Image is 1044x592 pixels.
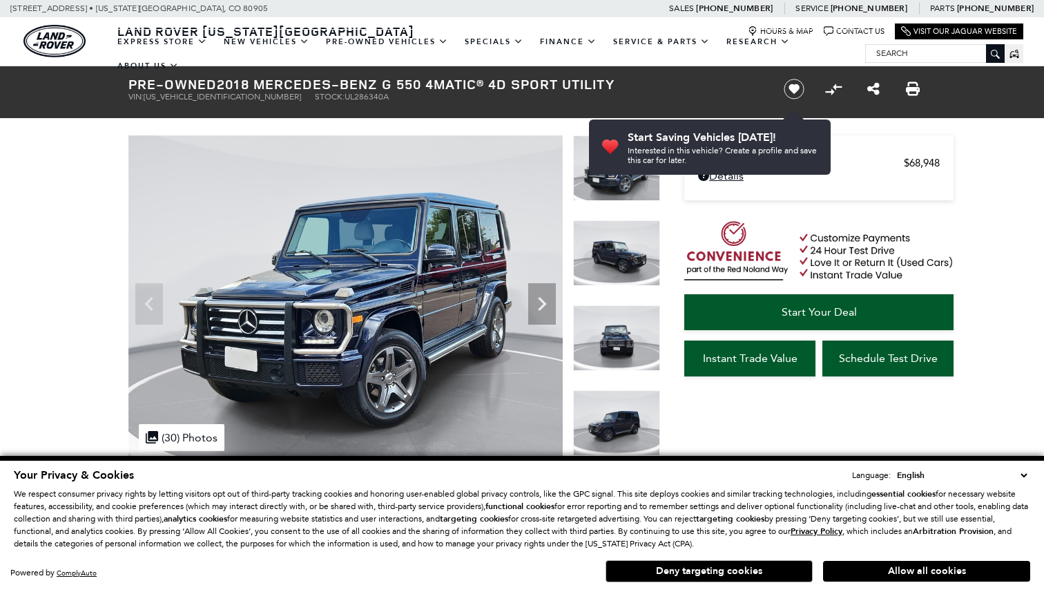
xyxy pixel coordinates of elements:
span: Land Rover [US_STATE][GEOGRAPHIC_DATA] [117,23,414,39]
span: Sales [669,3,694,13]
a: ComplyAuto [57,569,97,577]
img: Used 2018 designo Mystic Blue Metallic Mercedes-Benz G 550 image 4 [573,390,660,456]
div: Language: [852,471,891,479]
a: [STREET_ADDRESS] • [US_STATE][GEOGRAPHIC_DATA], CO 80905 [10,3,268,13]
a: land-rover [23,25,86,57]
span: Stock: [315,92,345,102]
div: Powered by [10,569,97,577]
span: UL286340A [345,92,389,102]
input: Search [866,45,1004,61]
span: Instant Trade Value [703,352,797,365]
a: Pre-Owned Vehicles [318,30,456,54]
strong: Pre-Owned [128,75,217,93]
select: Language Select [893,468,1030,482]
strong: Arbitration Provision [913,526,994,537]
a: New Vehicles [215,30,318,54]
span: Service [795,3,828,13]
a: Hours & Map [748,26,813,37]
strong: functional cookies [485,501,554,512]
strong: analytics cookies [164,513,227,524]
a: Service & Parts [605,30,718,54]
a: Schedule Test Drive [822,341,954,376]
span: Schedule Test Drive [839,352,938,365]
a: Print this Pre-Owned 2018 Mercedes-Benz G 550 4MATIC® 4D Sport Utility [906,81,920,97]
a: [PHONE_NUMBER] [831,3,907,14]
img: Used 2018 designo Mystic Blue Metallic Mercedes-Benz G 550 image 1 [573,135,660,201]
span: Start Your Deal [782,305,857,318]
a: Retailer Selling Price $68,948 [698,157,940,169]
span: [US_VEHICLE_IDENTIFICATION_NUMBER] [144,92,301,102]
a: Instant Trade Value [684,341,815,376]
a: Visit Our Jaguar Website [901,26,1017,37]
p: We respect consumer privacy rights by letting visitors opt out of third-party tracking cookies an... [14,488,1030,550]
a: Land Rover [US_STATE][GEOGRAPHIC_DATA] [109,23,423,39]
a: Research [718,30,798,54]
strong: essential cookies [871,488,936,499]
div: (30) Photos [139,424,224,451]
img: Used 2018 designo Mystic Blue Metallic Mercedes-Benz G 550 image 2 [573,220,660,286]
a: Finance [532,30,605,54]
button: Allow all cookies [823,561,1030,582]
strong: targeting cookies [440,513,508,524]
span: Parts [930,3,955,13]
a: Privacy Policy [791,526,842,536]
a: EXPRESS STORE [109,30,215,54]
a: Start Your Deal [684,294,954,330]
img: Land Rover [23,25,86,57]
a: [PHONE_NUMBER] [696,3,773,14]
img: Used 2018 designo Mystic Blue Metallic Mercedes-Benz G 550 image 3 [573,305,660,371]
span: Your Privacy & Cookies [14,468,134,483]
a: Specials [456,30,532,54]
span: $68,948 [904,157,940,169]
img: Used 2018 designo Mystic Blue Metallic Mercedes-Benz G 550 image 1 [128,135,563,461]
button: Save vehicle [779,78,809,100]
div: Next [528,283,556,325]
span: Retailer Selling Price [698,157,904,169]
a: Share this Pre-Owned 2018 Mercedes-Benz G 550 4MATIC® 4D Sport Utility [867,81,880,97]
strong: targeting cookies [696,513,764,524]
button: Compare vehicle [823,79,844,99]
h1: 2018 Mercedes-Benz G 550 4MATIC® 4D Sport Utility [128,77,760,92]
span: VIN: [128,92,144,102]
u: Privacy Policy [791,526,842,537]
a: [PHONE_NUMBER] [957,3,1034,14]
nav: Main Navigation [109,30,865,78]
a: About Us [109,54,187,78]
a: Contact Us [824,26,884,37]
button: Deny targeting cookies [606,560,813,582]
a: Details [698,169,940,182]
